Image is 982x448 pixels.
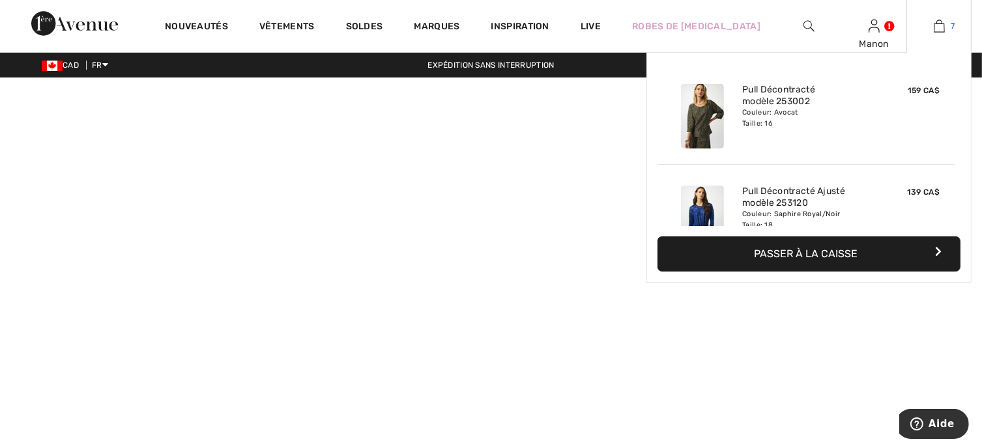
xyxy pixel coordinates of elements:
[92,61,108,70] span: FR
[951,20,955,32] span: 7
[42,61,63,71] img: Canadian Dollar
[934,18,945,34] img: Mon panier
[907,188,940,197] span: 139 CA$
[681,186,724,250] img: Pull Décontracté Ajusté modèle 253120
[42,61,84,70] span: CAD
[907,18,971,34] a: 7
[869,18,880,34] img: Mes infos
[657,236,960,272] button: Passer à la caisse
[259,21,315,35] a: Vêtements
[414,21,459,35] a: Marques
[491,21,549,35] span: Inspiration
[742,107,871,128] div: Couleur: Avocat Taille: 16
[165,21,228,35] a: Nouveautés
[742,186,871,209] a: Pull Décontracté Ajusté modèle 253120
[31,10,118,36] img: 1ère Avenue
[581,20,601,33] a: Live
[742,209,871,230] div: Couleur: Saphire Royal/Noir Taille: 18
[346,21,383,35] a: Soldes
[908,86,940,95] span: 159 CA$
[632,20,760,33] a: Robes de [MEDICAL_DATA]
[899,409,969,441] iframe: Ouvre un widget dans lequel vous pouvez trouver plus d’informations
[681,84,724,148] img: Pull Décontracté modèle 253002
[842,37,906,51] div: Manon
[869,20,880,32] a: Se connecter
[803,18,815,34] img: recherche
[742,84,871,107] a: Pull Décontracté modèle 253002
